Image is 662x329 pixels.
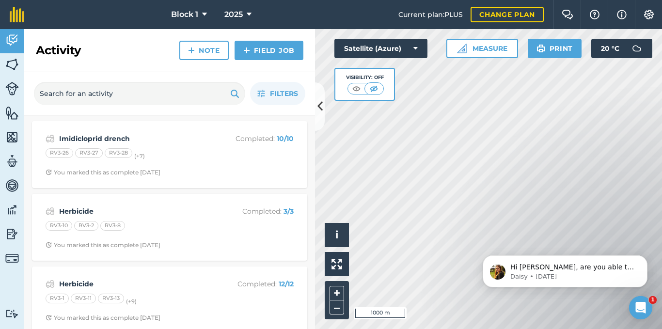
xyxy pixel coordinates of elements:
div: RV3-28 [105,148,132,158]
img: svg+xml;base64,PHN2ZyB4bWxucz0iaHR0cDovL3d3dy53My5vcmcvMjAwMC9zdmciIHdpZHRoPSIxOSIgaGVpZ2h0PSIyNC... [230,88,239,99]
strong: 10 / 10 [277,134,294,143]
strong: 3 / 3 [284,207,294,216]
div: You marked this as complete [DATE] [46,314,160,322]
div: You marked this as complete [DATE] [46,241,160,249]
div: message notification from Daisy, 12w ago. Hi Arnold, are you able to help by writing a review? ⭐️... [15,20,179,52]
p: Completed : [217,279,294,289]
a: Note [179,41,229,60]
img: Profile image for Daisy [22,29,37,45]
span: 1 [649,296,657,304]
button: Filters [250,82,305,105]
img: svg+xml;base64,PHN2ZyB4bWxucz0iaHR0cDovL3d3dy53My5vcmcvMjAwMC9zdmciIHdpZHRoPSI1NiIgaGVpZ2h0PSI2MC... [5,57,19,72]
strong: Herbicide [59,279,213,289]
a: Change plan [471,7,544,22]
button: Measure [446,39,518,58]
p: Completed : [217,133,294,144]
img: svg+xml;base64,PHN2ZyB4bWxucz0iaHR0cDovL3d3dy53My5vcmcvMjAwMC9zdmciIHdpZHRoPSIxOSIgaGVpZ2h0PSIyNC... [536,43,546,54]
div: RV3-2 [74,221,98,231]
img: Four arrows, one pointing top left, one top right, one bottom right and the last bottom left [331,259,342,269]
a: Field Job [235,41,303,60]
button: Print [528,39,582,58]
img: Clock with arrow pointing clockwise [46,314,52,321]
iframe: Intercom notifications message [468,235,662,303]
img: svg+xml;base64,PHN2ZyB4bWxucz0iaHR0cDovL3d3dy53My5vcmcvMjAwMC9zdmciIHdpZHRoPSI1NiIgaGVpZ2h0PSI2MC... [5,106,19,120]
img: svg+xml;base64,PD94bWwgdmVyc2lvbj0iMS4wIiBlbmNvZGluZz0idXRmLTgiPz4KPCEtLSBHZW5lcmF0b3I6IEFkb2JlIE... [5,251,19,265]
img: svg+xml;base64,PD94bWwgdmVyc2lvbj0iMS4wIiBlbmNvZGluZz0idXRmLTgiPz4KPCEtLSBHZW5lcmF0b3I6IEFkb2JlIE... [5,227,19,241]
img: svg+xml;base64,PD94bWwgdmVyc2lvbj0iMS4wIiBlbmNvZGluZz0idXRmLTgiPz4KPCEtLSBHZW5lcmF0b3I6IEFkb2JlIE... [46,205,55,217]
iframe: Intercom live chat [629,296,652,319]
div: RV3-11 [71,294,96,303]
div: RV3-26 [46,148,73,158]
img: Clock with arrow pointing clockwise [46,169,52,175]
a: Imidicloprid drenchCompleted: 10/10RV3-26RV3-27RV3-28(+7)Clock with arrow pointing clockwiseYou m... [38,127,301,182]
img: svg+xml;base64,PHN2ZyB4bWxucz0iaHR0cDovL3d3dy53My5vcmcvMjAwMC9zdmciIHdpZHRoPSI1MCIgaGVpZ2h0PSI0MC... [350,84,363,94]
button: i [325,223,349,247]
h2: Activity [36,43,81,58]
img: svg+xml;base64,PD94bWwgdmVyc2lvbj0iMS4wIiBlbmNvZGluZz0idXRmLTgiPz4KPCEtLSBHZW5lcmF0b3I6IEFkb2JlIE... [46,133,55,144]
img: A question mark icon [589,10,600,19]
button: – [330,300,344,314]
img: svg+xml;base64,PHN2ZyB4bWxucz0iaHR0cDovL3d3dy53My5vcmcvMjAwMC9zdmciIHdpZHRoPSIxNyIgaGVpZ2h0PSIxNy... [617,9,627,20]
span: 2025 [224,9,243,20]
p: Completed : [217,206,294,217]
span: Hi [PERSON_NAME], are you able to help by writing a review? ⭐️ Thank you for continuing using fie... [42,28,166,171]
strong: Imidicloprid drench [59,133,213,144]
span: Current plan : PLUS [398,9,463,20]
small: (+ 9 ) [126,298,137,305]
img: Two speech bubbles overlapping with the left bubble in the forefront [562,10,573,19]
div: Visibility: Off [346,74,384,81]
a: HerbicideCompleted: 3/3RV3-10RV3-2RV3-8Clock with arrow pointing clockwiseYou marked this as comp... [38,200,301,255]
strong: Herbicide [59,206,213,217]
img: svg+xml;base64,PHN2ZyB4bWxucz0iaHR0cDovL3d3dy53My5vcmcvMjAwMC9zdmciIHdpZHRoPSIxNCIgaGVpZ2h0PSIyNC... [188,45,195,56]
a: HerbicideCompleted: 12/12RV3-1RV3-11RV3-13(+9)Clock with arrow pointing clockwiseYou marked this ... [38,272,301,328]
img: svg+xml;base64,PD94bWwgdmVyc2lvbj0iMS4wIiBlbmNvZGluZz0idXRmLTgiPz4KPCEtLSBHZW5lcmF0b3I6IEFkb2JlIE... [5,178,19,193]
img: A cog icon [643,10,655,19]
img: fieldmargin Logo [10,7,24,22]
div: RV3-8 [100,221,125,231]
div: RV3-10 [46,221,72,231]
img: svg+xml;base64,PD94bWwgdmVyc2lvbj0iMS4wIiBlbmNvZGluZz0idXRmLTgiPz4KPCEtLSBHZW5lcmF0b3I6IEFkb2JlIE... [5,154,19,169]
input: Search for an activity [34,82,245,105]
div: RV3-27 [75,148,103,158]
img: svg+xml;base64,PD94bWwgdmVyc2lvbj0iMS4wIiBlbmNvZGluZz0idXRmLTgiPz4KPCEtLSBHZW5lcmF0b3I6IEFkb2JlIE... [5,203,19,217]
div: You marked this as complete [DATE] [46,169,160,176]
span: 20 ° C [601,39,619,58]
img: svg+xml;base64,PHN2ZyB4bWxucz0iaHR0cDovL3d3dy53My5vcmcvMjAwMC9zdmciIHdpZHRoPSIxNCIgaGVpZ2h0PSIyNC... [243,45,250,56]
img: svg+xml;base64,PD94bWwgdmVyc2lvbj0iMS4wIiBlbmNvZGluZz0idXRmLTgiPz4KPCEtLSBHZW5lcmF0b3I6IEFkb2JlIE... [46,278,55,290]
div: RV3-1 [46,294,69,303]
button: 20 °C [591,39,652,58]
img: svg+xml;base64,PHN2ZyB4bWxucz0iaHR0cDovL3d3dy53My5vcmcvMjAwMC9zdmciIHdpZHRoPSI1NiIgaGVpZ2h0PSI2MC... [5,130,19,144]
span: i [335,229,338,241]
img: svg+xml;base64,PD94bWwgdmVyc2lvbj0iMS4wIiBlbmNvZGluZz0idXRmLTgiPz4KPCEtLSBHZW5lcmF0b3I6IEFkb2JlIE... [5,82,19,95]
small: (+ 7 ) [134,153,145,159]
button: Satellite (Azure) [334,39,427,58]
img: Ruler icon [457,44,467,53]
strong: 12 / 12 [279,280,294,288]
img: svg+xml;base64,PD94bWwgdmVyc2lvbj0iMS4wIiBlbmNvZGluZz0idXRmLTgiPz4KPCEtLSBHZW5lcmF0b3I6IEFkb2JlIE... [5,33,19,47]
span: Block 1 [171,9,198,20]
img: svg+xml;base64,PHN2ZyB4bWxucz0iaHR0cDovL3d3dy53My5vcmcvMjAwMC9zdmciIHdpZHRoPSI1MCIgaGVpZ2h0PSI0MC... [368,84,380,94]
div: RV3-13 [98,294,124,303]
img: Clock with arrow pointing clockwise [46,242,52,248]
p: Message from Daisy, sent 12w ago [42,37,167,46]
img: svg+xml;base64,PD94bWwgdmVyc2lvbj0iMS4wIiBlbmNvZGluZz0idXRmLTgiPz4KPCEtLSBHZW5lcmF0b3I6IEFkb2JlIE... [627,39,646,58]
span: Filters [270,88,298,99]
button: + [330,286,344,300]
img: svg+xml;base64,PD94bWwgdmVyc2lvbj0iMS4wIiBlbmNvZGluZz0idXRmLTgiPz4KPCEtLSBHZW5lcmF0b3I6IEFkb2JlIE... [5,309,19,318]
